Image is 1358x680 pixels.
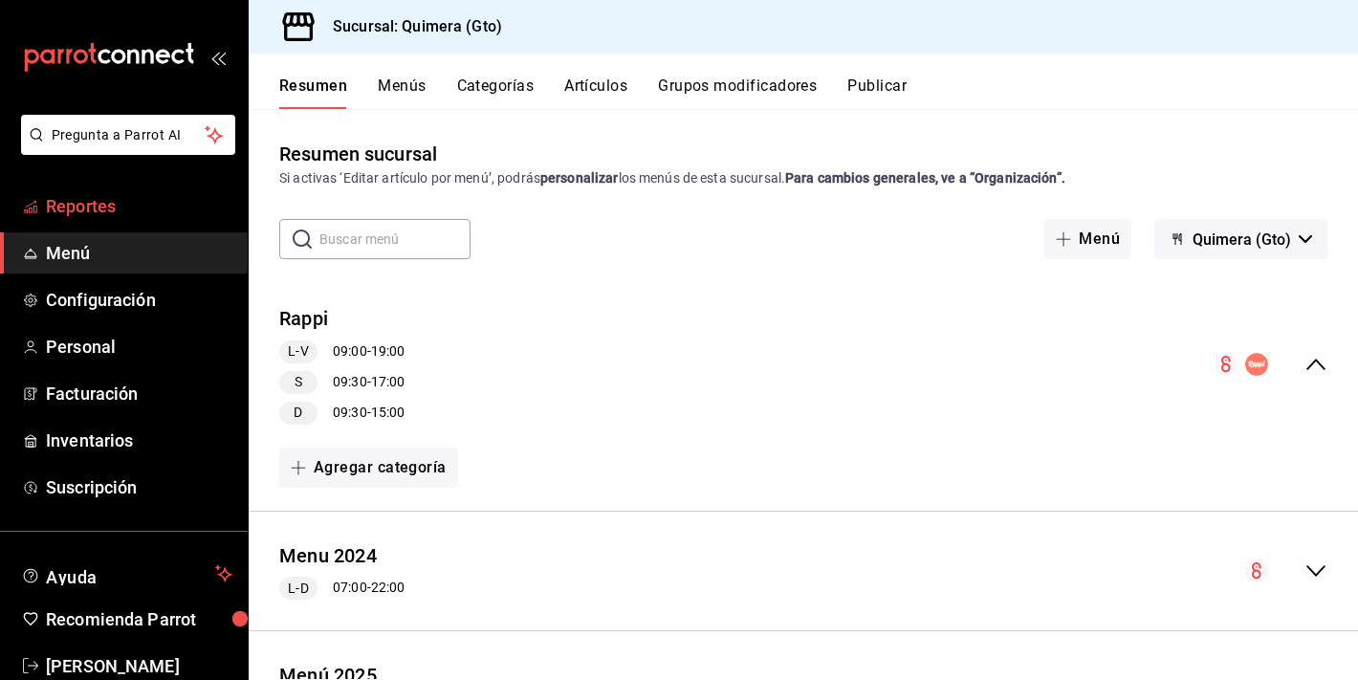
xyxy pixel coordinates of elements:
[287,372,310,392] span: S
[279,448,458,488] button: Agregar categoría
[378,77,426,109] button: Menús
[46,381,232,406] span: Facturación
[658,77,817,109] button: Grupos modificadores
[286,403,310,423] span: D
[46,334,232,360] span: Personal
[46,562,208,585] span: Ayuda
[280,341,316,362] span: L-V
[46,193,232,219] span: Reportes
[46,428,232,453] span: Inventarios
[46,240,232,266] span: Menú
[279,340,405,363] div: 09:00 - 19:00
[279,577,405,600] div: 07:00 - 22:00
[46,606,232,632] span: Recomienda Parrot
[279,305,328,333] button: Rappi
[1154,219,1327,259] button: Quimera (Gto)
[564,77,627,109] button: Artículos
[279,77,347,109] button: Resumen
[46,474,232,500] span: Suscripción
[46,287,232,313] span: Configuración
[52,125,206,145] span: Pregunta a Parrot AI
[847,77,907,109] button: Publicar
[279,77,1358,109] div: navigation tabs
[46,653,232,679] span: [PERSON_NAME]
[540,170,619,186] strong: personalizar
[318,15,502,38] h3: Sucursal: Quimera (Gto)
[1044,219,1131,259] button: Menú
[279,168,1327,188] div: Si activas ‘Editar artículo por menú’, podrás los menús de esta sucursal.
[210,50,226,65] button: open_drawer_menu
[279,140,437,168] div: Resumen sucursal
[249,527,1358,616] div: collapse-menu-row
[1193,230,1291,249] span: Quimera (Gto)
[279,371,405,394] div: 09:30 - 17:00
[21,115,235,155] button: Pregunta a Parrot AI
[249,290,1358,440] div: collapse-menu-row
[785,170,1065,186] strong: Para cambios generales, ve a “Organización”.
[13,139,235,159] a: Pregunta a Parrot AI
[457,77,535,109] button: Categorías
[280,579,316,599] span: L-D
[279,402,405,425] div: 09:30 - 15:00
[279,542,377,570] button: Menu 2024
[319,220,471,258] input: Buscar menú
